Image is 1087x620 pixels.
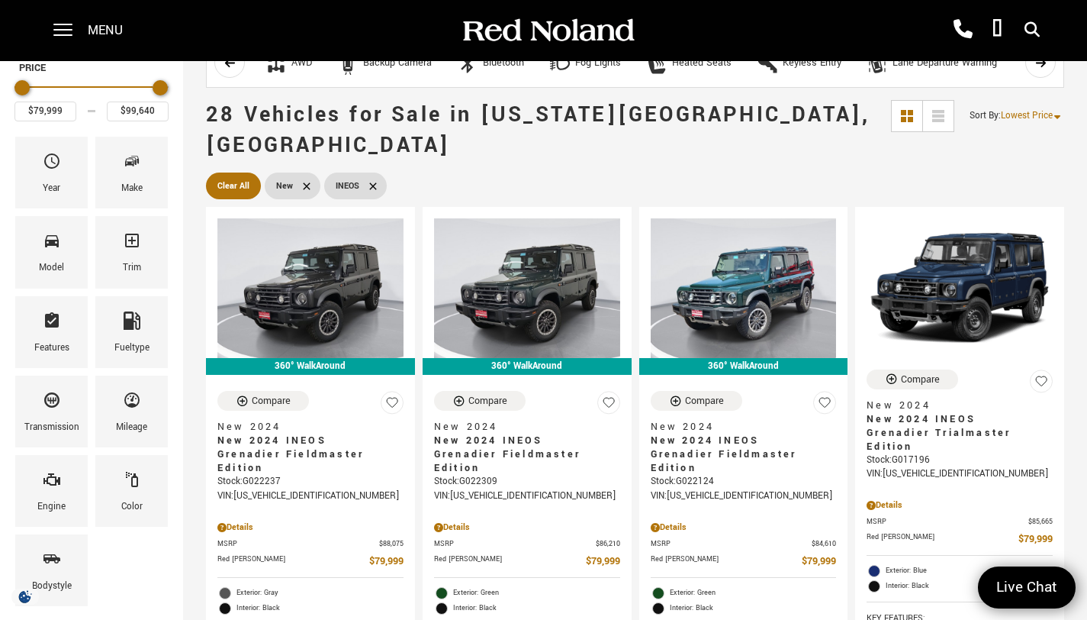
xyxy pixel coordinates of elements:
[276,176,293,195] span: New
[121,499,143,515] div: Color
[217,475,404,489] div: Stock : G022237
[43,546,61,578] span: Bodystyle
[123,148,141,180] span: Make
[123,260,141,276] div: Trim
[434,489,620,503] div: VIN: [US_VEHICLE_IDENTIFICATION_NUMBER]
[217,489,404,503] div: VIN: [US_VEHICLE_IDENTIFICATION_NUMBER]
[434,218,620,358] img: 2024 INEOS Grenadier Fieldmaster Edition
[1030,370,1053,399] button: Save Vehicle
[381,391,404,421] button: Save Vehicle
[34,340,69,357] div: Features
[456,52,479,75] div: Bluetooth
[123,387,141,419] span: Mileage
[434,420,609,434] span: New 2024
[483,57,524,70] div: Bluetooth
[586,554,620,570] span: $79,999
[867,218,1053,358] img: 2024 INEOS Grenadier Trialmaster Edition
[15,216,88,288] div: ModelModel
[43,467,61,499] span: Engine
[651,391,742,411] button: Compare Vehicle
[43,228,61,260] span: Model
[575,57,621,70] div: Fog Lights
[651,475,837,489] div: Stock : G022124
[434,391,526,411] button: Compare Vehicle
[639,358,848,375] div: 360° WalkAround
[857,47,1005,79] button: Lane Departure WarningLane Departure Warning
[651,420,825,434] span: New 2024
[107,102,169,121] input: Maximum
[867,499,1053,512] div: Pricing Details - New 2024 INEOS Grenadier Trialmaster Edition With Navigation & 4WD
[434,538,620,550] a: MSRP $86,210
[43,387,61,419] span: Transmission
[596,538,620,550] span: $86,210
[434,538,596,550] span: MSRP
[217,420,392,434] span: New 2024
[448,47,532,79] button: BluetoothBluetooth
[886,563,1053,579] span: Exterior: Blue
[217,538,379,550] span: MSRP
[1018,531,1053,547] span: $79,999
[43,148,61,180] span: Year
[291,57,312,70] div: AWD
[434,434,609,475] span: New 2024 INEOS Grenadier Fieldmaster Edition
[206,358,415,375] div: 360° WalkAround
[32,578,72,595] div: Bodystyle
[336,176,359,195] span: INEOS
[15,296,88,368] div: FeaturesFeatures
[15,376,88,447] div: TransmissionTransmission
[651,538,812,550] span: MSRP
[670,586,837,601] span: Exterior: Green
[114,340,150,357] div: Fueltype
[548,52,571,75] div: Fog Lights
[989,577,1065,598] span: Live Chat
[685,394,724,408] div: Compare
[19,61,164,75] h5: Price
[123,308,141,340] span: Fueltype
[651,554,837,570] a: Red [PERSON_NAME] $79,999
[597,391,620,421] button: Save Vehicle
[265,52,288,75] div: AWD
[217,434,392,475] span: New 2024 INEOS Grenadier Fieldmaster Edition
[217,176,249,195] span: Clear All
[14,75,169,121] div: Price
[867,399,1041,412] span: New 2024
[434,420,620,475] a: New 2024New 2024 INEOS Grenadier Fieldmaster Edition
[670,601,837,616] span: Interior: Black
[43,308,61,340] span: Features
[95,137,168,208] div: MakeMake
[123,467,141,499] span: Color
[217,391,309,411] button: Compare Vehicle
[217,554,404,570] a: Red [PERSON_NAME] $79,999
[651,218,837,358] img: 2024 INEOS Grenadier Fieldmaster Edition
[217,420,404,475] a: New 2024New 2024 INEOS Grenadier Fieldmaster Edition
[434,554,586,570] span: Red [PERSON_NAME]
[468,394,507,408] div: Compare
[116,419,147,436] div: Mileage
[453,601,620,616] span: Interior: Black
[369,554,404,570] span: $79,999
[153,80,168,95] div: Maximum Price
[651,420,837,475] a: New 2024New 2024 INEOS Grenadier Fieldmaster Edition
[1001,109,1053,122] span: Lowest Price
[256,47,320,79] button: AWDAWD
[748,47,850,79] button: Keyless EntryKeyless Entry
[336,52,359,75] div: Backup Camera
[651,554,802,570] span: Red [PERSON_NAME]
[15,137,88,208] div: YearYear
[217,218,404,358] img: 2024 INEOS Grenadier Fieldmaster Edition
[217,521,404,534] div: Pricing Details - New 2024 INEOS Grenadier Fieldmaster Edition With Navigation & 4WD
[206,100,870,160] span: 28 Vehicles for Sale in [US_STATE][GEOGRAPHIC_DATA], [GEOGRAPHIC_DATA]
[783,57,841,70] div: Keyless Entry
[970,109,1001,122] span: Sort By :
[867,399,1053,454] a: New 2024New 2024 INEOS Grenadier Trialmaster Edition
[15,534,88,606] div: BodystyleBodystyle
[434,554,620,570] a: Red [PERSON_NAME] $79,999
[14,80,30,95] div: Minimum Price
[15,455,88,527] div: EngineEngine
[453,586,620,601] span: Exterior: Green
[892,57,997,70] div: Lane Departure Warning
[645,52,668,75] div: Heated Seats
[867,531,1018,547] span: Red [PERSON_NAME]
[217,554,369,570] span: Red [PERSON_NAME]
[651,489,837,503] div: VIN: [US_VEHICLE_IDENTIFICATION_NUMBER]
